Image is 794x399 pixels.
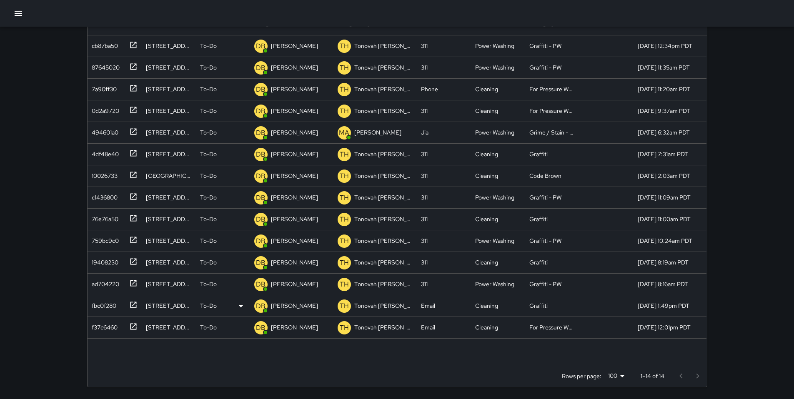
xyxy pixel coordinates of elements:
p: DB [256,171,266,181]
p: TH [340,193,349,203]
div: Graffiti [529,302,548,310]
div: 311 [421,237,428,245]
div: 9/18/2025, 1:49pm PDT [638,302,689,310]
div: 9/25/2025, 7:31am PDT [638,150,688,158]
div: 1535 Folsom Street [146,237,192,245]
p: To-Do [200,258,217,267]
p: TH [340,150,349,160]
p: DB [256,41,266,51]
p: [PERSON_NAME] [271,193,318,202]
div: Cleaning [475,215,498,223]
div: cb87ba50 [88,38,118,50]
div: Power Washing [475,63,514,72]
p: TH [340,85,349,95]
div: 9/19/2025, 8:19am PDT [638,258,689,267]
p: Tonovah [PERSON_NAME] [354,172,413,180]
div: 7a90ff30 [88,82,117,93]
div: 9/18/2025, 12:01pm PDT [638,323,691,332]
p: To-Do [200,215,217,223]
p: Tonovah [PERSON_NAME] [354,42,413,50]
p: DB [256,63,266,73]
p: To-Do [200,302,217,310]
div: fbc0f280 [88,298,116,310]
p: Tonovah [PERSON_NAME] [354,302,413,310]
div: Email [421,323,435,332]
div: Power Washing [475,237,514,245]
p: 1–14 of 14 [641,372,664,380]
p: [PERSON_NAME] [271,258,318,267]
p: [PERSON_NAME] [271,302,318,310]
div: 76e76a50 [88,212,118,223]
p: To-Do [200,193,217,202]
p: TH [340,279,349,289]
div: 311 [421,42,428,50]
div: For Pressure Washer [529,107,575,115]
p: [PERSON_NAME] [271,63,318,72]
div: 9/26/2025, 9:37am PDT [638,107,690,115]
div: 100 [605,370,627,382]
div: 599 8th Street [146,128,192,137]
div: 19408230 [88,255,118,267]
div: 4df48e40 [88,147,119,158]
div: Power Washing [475,280,514,288]
p: Tonovah [PERSON_NAME] [354,85,413,93]
p: TH [340,258,349,268]
div: Power Washing [475,193,514,202]
div: 381 11th Street [146,63,192,72]
div: 10026733 [88,168,118,180]
div: 9/19/2025, 11:09am PDT [638,193,691,202]
div: Graffiti - PW [529,193,562,202]
div: 190 9th Street [146,150,192,158]
p: DB [256,150,266,160]
div: Code Brown [529,172,561,180]
div: 9/26/2025, 6:32am PDT [638,128,690,137]
div: 311 [421,63,428,72]
div: 333 11th Street [146,107,192,115]
div: 298 7th Street [146,302,192,310]
p: To-Do [200,323,217,332]
p: Rows per page: [562,372,601,380]
div: For Pressure Washer [529,323,575,332]
div: 311 [421,258,428,267]
p: [PERSON_NAME] [271,237,318,245]
div: 1047 Minna Street [146,172,192,180]
div: 9/26/2025, 12:34pm PDT [638,42,692,50]
p: TH [340,323,349,333]
div: Phone [421,85,438,93]
div: Graffiti [529,150,548,158]
div: Cleaning [475,302,498,310]
div: 381 11th Street [146,258,192,267]
p: [PERSON_NAME] [271,280,318,288]
div: 87645020 [88,60,120,72]
p: Tonovah [PERSON_NAME] [354,215,413,223]
div: 311 [421,280,428,288]
p: DB [256,323,266,333]
p: Tonovah [PERSON_NAME] [354,107,413,115]
p: [PERSON_NAME] [271,107,318,115]
div: Jia [421,128,428,137]
p: [PERSON_NAME] [271,172,318,180]
p: [PERSON_NAME] [271,42,318,50]
p: TH [340,214,349,224]
div: 9/25/2025, 2:03am PDT [638,172,690,180]
div: 321 11th Street [146,193,192,202]
div: Graffiti - PW [529,237,562,245]
div: 311 [421,172,428,180]
p: Tonovah [PERSON_NAME] [354,280,413,288]
p: To-Do [200,107,217,115]
div: 298 7th Street [146,280,192,288]
p: Tonovah [PERSON_NAME] [354,237,413,245]
p: Tonovah [PERSON_NAME] [354,323,413,332]
p: To-Do [200,150,217,158]
p: TH [340,41,349,51]
p: TH [340,171,349,181]
p: Tonovah [PERSON_NAME] [354,150,413,158]
p: DB [256,85,266,95]
div: Cleaning [475,172,498,180]
p: DB [256,301,266,311]
p: DB [256,106,266,116]
div: 58 Sumner Street [146,85,192,93]
p: To-Do [200,280,217,288]
div: Cleaning [475,85,498,93]
div: Graffiti - PW [529,63,562,72]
